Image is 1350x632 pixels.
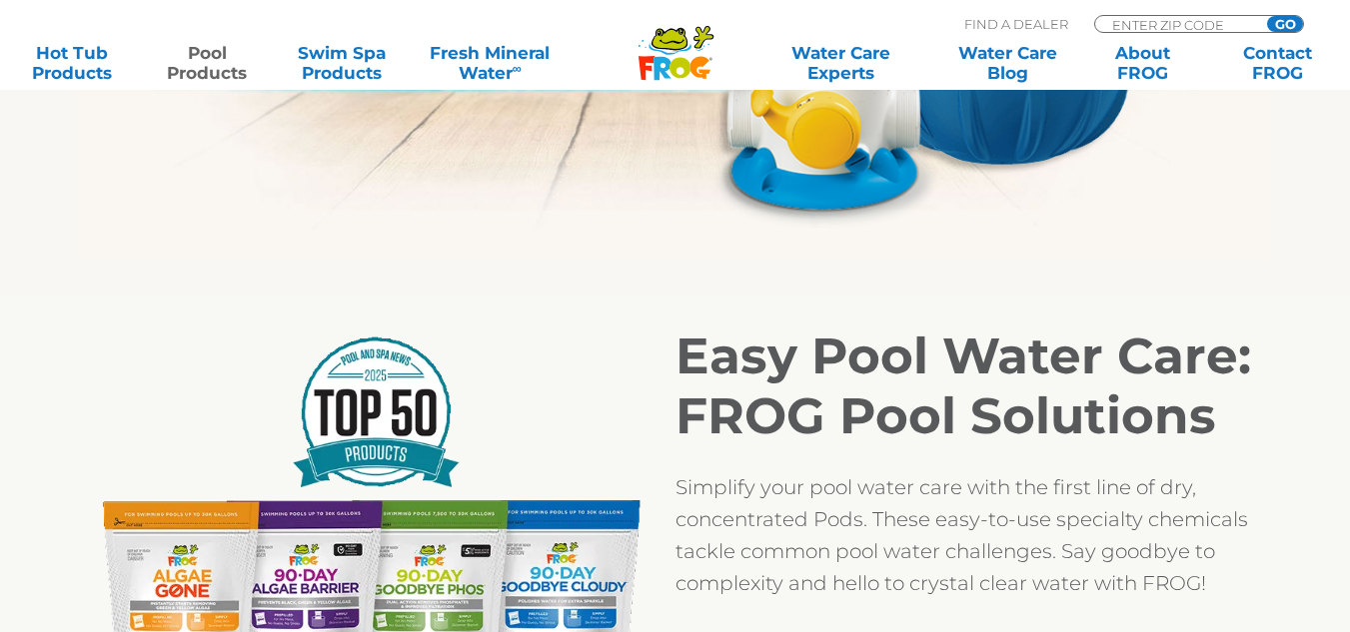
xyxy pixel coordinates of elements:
[1267,16,1303,32] input: GO
[955,43,1060,83] a: Water CareBlog
[425,43,556,83] a: Fresh MineralWater∞
[1090,43,1195,83] a: AboutFROG
[964,15,1068,33] p: Find A Dealer
[1110,16,1245,33] input: Zip Code Form
[1225,43,1330,83] a: ContactFROG
[513,61,522,76] sup: ∞
[755,43,925,83] a: Water CareExperts
[20,43,125,83] a: Hot TubProducts
[290,43,395,83] a: Swim SpaProducts
[675,326,1275,446] h2: Easy Pool Water Care: FROG Pool Solutions
[155,43,260,83] a: PoolProducts
[675,471,1275,599] p: Simplify your pool water care with the first line of dry, concentrated Pods. These easy-to-use sp...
